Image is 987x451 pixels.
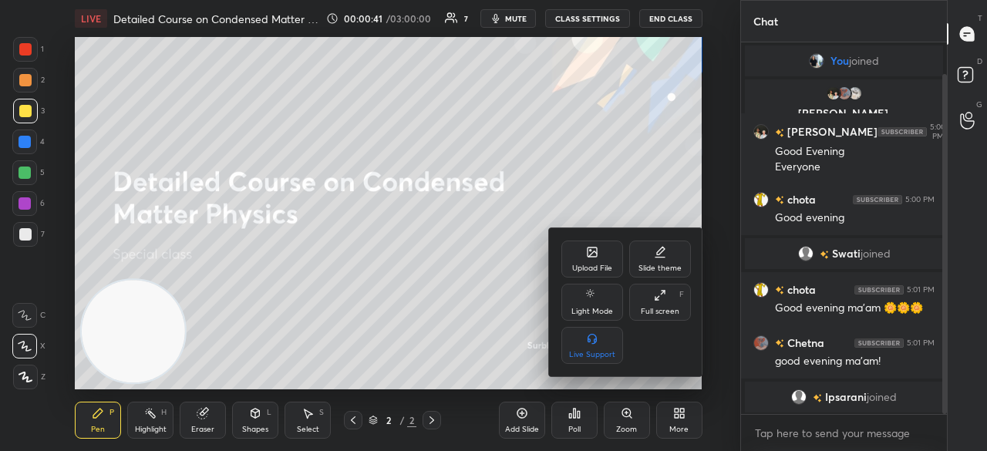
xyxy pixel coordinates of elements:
div: Live Support [569,351,615,358]
div: Full screen [641,308,679,315]
div: Slide theme [638,264,682,272]
div: Light Mode [571,308,613,315]
div: Upload File [572,264,612,272]
div: F [679,291,684,298]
